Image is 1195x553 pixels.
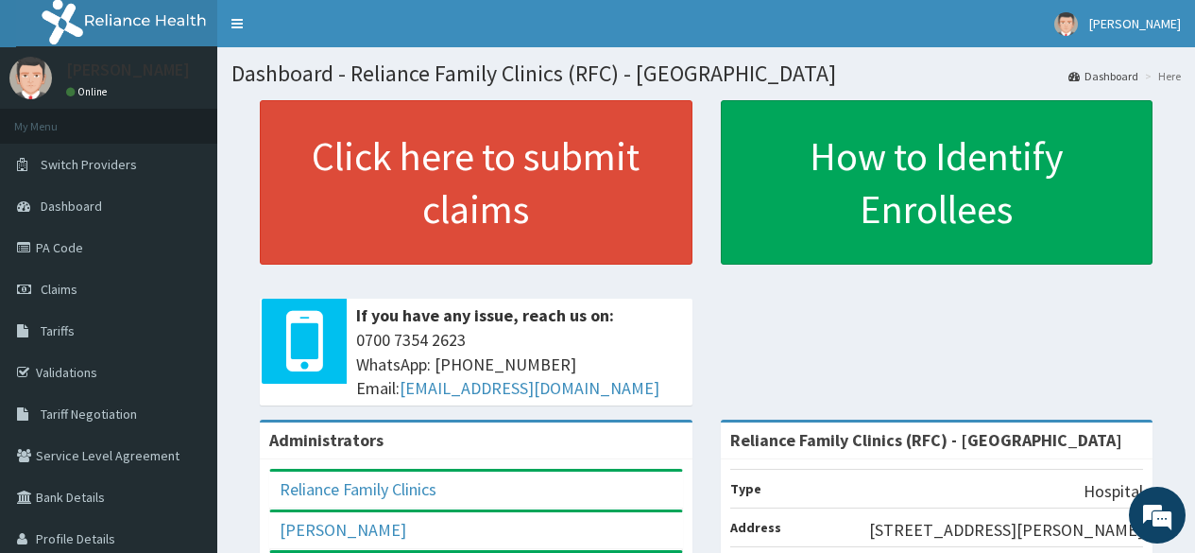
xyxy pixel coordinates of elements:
[41,281,77,298] span: Claims
[9,57,52,99] img: User Image
[269,429,384,451] b: Administrators
[280,519,406,541] a: [PERSON_NAME]
[66,61,190,78] p: [PERSON_NAME]
[260,100,692,265] a: Click here to submit claims
[721,100,1153,265] a: How to Identify Enrollees
[66,85,111,98] a: Online
[41,322,75,339] span: Tariffs
[869,518,1143,543] p: [STREET_ADDRESS][PERSON_NAME]
[1089,15,1181,32] span: [PERSON_NAME]
[1084,479,1143,504] p: Hospital
[730,429,1122,451] strong: Reliance Family Clinics (RFC) - [GEOGRAPHIC_DATA]
[400,377,659,399] a: [EMAIL_ADDRESS][DOMAIN_NAME]
[1068,68,1138,84] a: Dashboard
[280,478,436,500] a: Reliance Family Clinics
[356,304,614,326] b: If you have any issue, reach us on:
[1054,12,1078,36] img: User Image
[730,480,761,497] b: Type
[231,61,1181,86] h1: Dashboard - Reliance Family Clinics (RFC) - [GEOGRAPHIC_DATA]
[41,156,137,173] span: Switch Providers
[730,519,781,536] b: Address
[41,406,137,423] span: Tariff Negotiation
[356,328,683,401] span: 0700 7354 2623 WhatsApp: [PHONE_NUMBER] Email:
[1140,68,1181,84] li: Here
[41,198,102,215] span: Dashboard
